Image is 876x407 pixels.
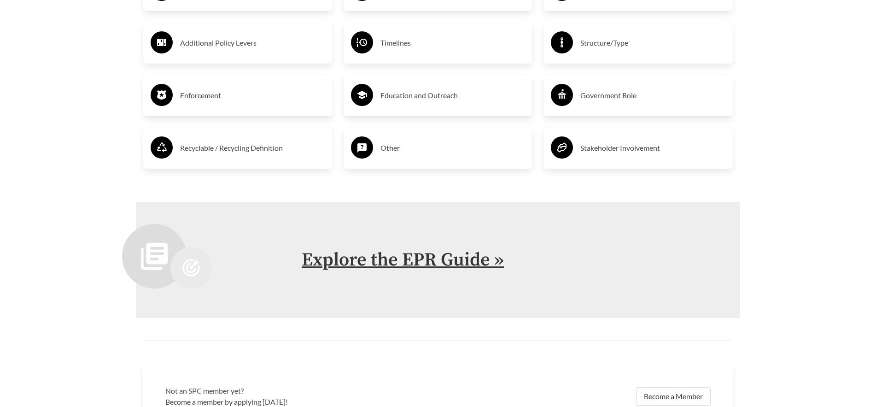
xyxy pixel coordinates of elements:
h3: Other [380,141,526,155]
h3: Education and Outreach [380,88,526,103]
h3: Government Role [580,88,725,103]
h3: Enforcement [180,88,325,103]
h3: Structure/Type [580,35,725,50]
h3: Timelines [380,35,526,50]
h3: Not an SPC member yet? [165,385,432,396]
h3: Stakeholder Involvement [580,141,725,155]
a: Explore the EPR Guide » [302,248,504,271]
h3: Additional Policy Levers [180,35,325,50]
h3: Recyclable / Recycling Definition [180,141,325,155]
a: Become a Member [636,387,711,406]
